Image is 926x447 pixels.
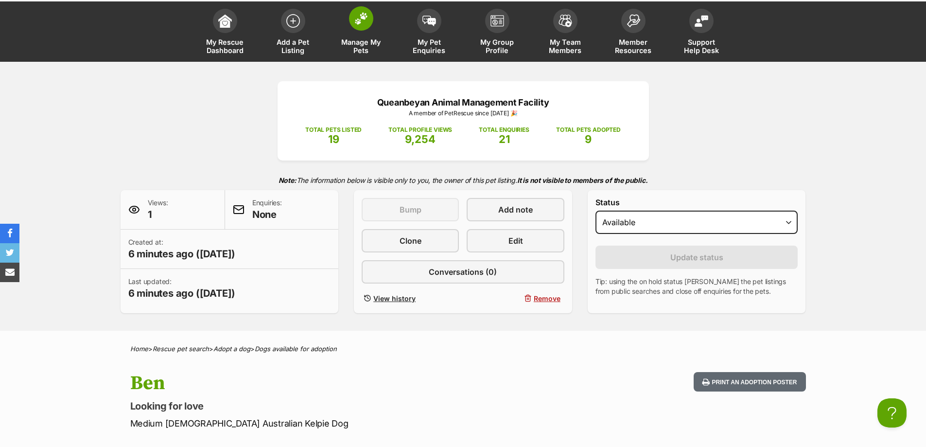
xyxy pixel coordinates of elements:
[362,198,459,221] button: Bump
[595,277,798,296] p: Tip: using the on hold status [PERSON_NAME] the pet listings from public searches and close off e...
[694,372,805,392] button: Print an adoption poster
[517,176,648,184] strong: It is not visible to members of the public.
[599,4,667,62] a: Member Resources
[203,38,247,54] span: My Rescue Dashboard
[328,133,339,145] span: 19
[463,4,531,62] a: My Group Profile
[191,4,259,62] a: My Rescue Dashboard
[498,204,533,215] span: Add note
[395,4,463,62] a: My Pet Enquiries
[667,4,735,62] a: Support Help Desk
[292,96,634,109] p: Queanbeyan Animal Management Facility
[475,38,519,54] span: My Group Profile
[252,198,282,221] p: Enquiries:
[279,176,297,184] strong: Note:
[106,345,821,353] div: > > >
[128,286,236,300] span: 6 minutes ago ([DATE])
[305,125,362,134] p: TOTAL PETS LISTED
[467,291,564,305] button: Remove
[595,198,798,207] label: Status
[877,398,907,428] iframe: Help Scout Beacon - Open
[670,251,723,263] span: Update status
[255,345,337,353] a: Dogs available for adoption
[612,38,655,54] span: Member Resources
[531,4,599,62] a: My Team Members
[259,4,327,62] a: Add a Pet Listing
[362,260,564,284] a: Conversations (0)
[148,208,168,221] span: 1
[128,277,236,300] p: Last updated:
[479,125,529,134] p: TOTAL ENQUIRIES
[153,345,209,353] a: Rescue pet search
[292,109,634,118] p: A member of PetRescue since [DATE] 🎉
[499,133,510,145] span: 21
[627,14,640,27] img: member-resources-icon-8e73f808a243e03378d46382f2149f9095a855e16c252ad45f914b54edf8863c.svg
[121,170,806,190] p: The information below is visible only to you, the owner of this pet listing.
[490,15,504,27] img: group-profile-icon-3fa3cf56718a62981997c0bc7e787c4b2cf8bcc04b72c1350f741eb67cf2f40e.svg
[400,204,421,215] span: Bump
[130,417,542,430] p: Medium [DEMOGRAPHIC_DATA] Australian Kelpie Dog
[128,237,236,261] p: Created at:
[252,208,282,221] span: None
[585,133,592,145] span: 9
[388,125,452,134] p: TOTAL PROFILE VIEWS
[339,38,383,54] span: Manage My Pets
[467,229,564,252] a: Edit
[543,38,587,54] span: My Team Members
[128,247,236,261] span: 6 minutes ago ([DATE])
[218,14,232,28] img: dashboard-icon-eb2f2d2d3e046f16d808141f083e7271f6b2e854fb5c12c21221c1fb7104beca.svg
[508,235,523,247] span: Edit
[400,235,421,247] span: Clone
[130,345,148,353] a: Home
[130,372,542,394] h1: Ben
[429,266,497,278] span: Conversations (0)
[286,14,300,28] img: add-pet-listing-icon-0afa8454b4691262ce3f59096e99ab1cd57d4a30225e0717b998d2c9b9846f56.svg
[354,12,368,25] img: manage-my-pets-icon-02211641906a0b7f246fdf0571729dbe1e7629f14944591b6c1af311fb30b64b.svg
[148,198,168,221] p: Views:
[680,38,723,54] span: Support Help Desk
[362,229,459,252] a: Clone
[559,15,572,27] img: team-members-icon-5396bd8760b3fe7c0b43da4ab00e1e3bb1a5d9ba89233759b79545d2d3fc5d0d.svg
[362,291,459,305] a: View history
[271,38,315,54] span: Add a Pet Listing
[327,4,395,62] a: Manage My Pets
[405,133,436,145] span: 9,254
[130,399,542,413] p: Looking for love
[556,125,621,134] p: TOTAL PETS ADOPTED
[595,246,798,269] button: Update status
[695,15,708,27] img: help-desk-icon-fdf02630f3aa405de69fd3d07c3f3aa587a6932b1a1747fa1d2bba05be0121f9.svg
[213,345,250,353] a: Adopt a dog
[534,293,560,304] span: Remove
[407,38,451,54] span: My Pet Enquiries
[373,293,416,304] span: View history
[422,16,436,26] img: pet-enquiries-icon-7e3ad2cf08bfb03b45e93fb7055b45f3efa6380592205ae92323e6603595dc1f.svg
[467,198,564,221] a: Add note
